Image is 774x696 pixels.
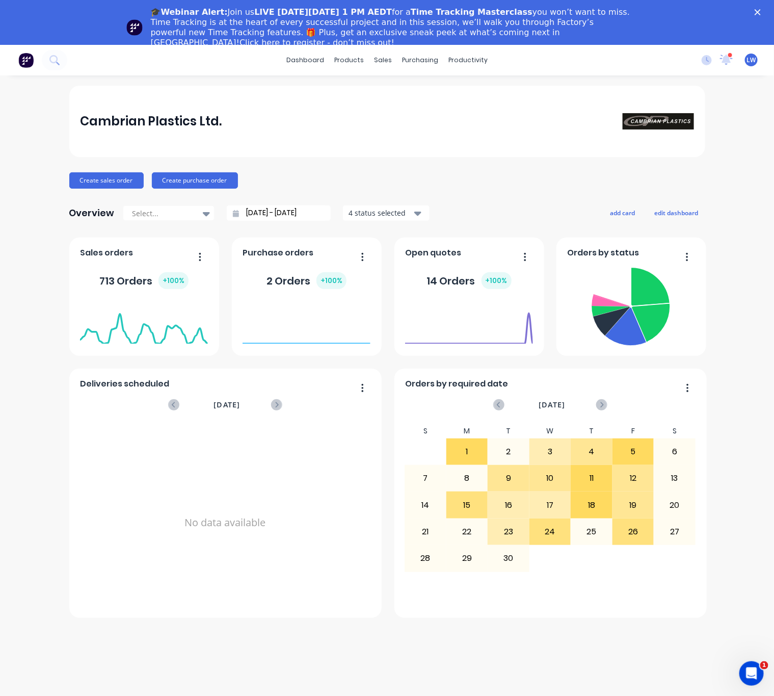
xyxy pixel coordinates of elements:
div: 18 [571,493,612,518]
div: sales [369,53,397,68]
div: 27 [654,519,695,545]
div: 6 [654,439,695,465]
span: Deliveries scheduled [80,378,169,390]
div: 16 [488,493,529,518]
a: Click here to register - don’t miss out! [239,38,394,47]
div: 11 [571,466,612,491]
div: 26 [613,519,654,545]
div: Join us for a you won’t want to miss. Time Tracking is at the heart of every successful project a... [151,7,632,48]
div: 10 [530,466,571,491]
div: 15 [447,493,488,518]
span: [DATE] [539,399,565,410]
div: 30 [488,546,529,571]
span: Orders by required date [405,378,508,390]
div: 14 Orders [427,272,512,289]
span: LW [747,56,756,65]
span: [DATE] [213,399,240,410]
div: 8 [447,466,488,491]
div: purchasing [397,53,443,68]
div: Overview [69,203,115,223]
div: 4 [571,439,612,465]
div: Cambrian Plastics Ltd. [80,111,222,132]
span: Purchase orders [243,247,313,259]
div: T [488,424,529,439]
div: 12 [613,466,654,491]
div: 17 [530,493,571,518]
div: 2 Orders [266,272,346,289]
img: Profile image for Team [126,19,143,36]
div: 713 Orders [99,272,189,289]
img: Cambrian Plastics Ltd. [623,113,694,130]
span: Orders by status [567,247,639,259]
button: 4 status selected [343,205,430,221]
button: edit dashboard [648,206,705,219]
span: Sales orders [80,247,133,259]
iframe: Intercom live chat [739,661,764,686]
button: add card [604,206,642,219]
div: 25 [571,519,612,545]
div: W [529,424,571,439]
div: T [571,424,612,439]
div: 7 [405,466,446,491]
div: + 100 % [158,272,189,289]
div: productivity [443,53,493,68]
div: 24 [530,519,571,545]
div: + 100 % [482,272,512,289]
div: 22 [447,519,488,545]
div: No data available [80,424,370,622]
div: + 100 % [316,272,346,289]
div: 3 [530,439,571,465]
div: M [446,424,488,439]
div: 9 [488,466,529,491]
div: Close [755,9,765,15]
b: Time Tracking Masterclass [411,7,532,17]
div: 5 [613,439,654,465]
div: 28 [405,546,446,571]
div: 23 [488,519,529,545]
div: 4 status selected [349,208,413,218]
span: 1 [760,661,768,669]
img: Factory [18,53,34,68]
b: 🎓Webinar Alert: [151,7,228,17]
div: 13 [654,466,695,491]
a: dashboard [281,53,329,68]
div: 19 [613,493,654,518]
div: 20 [654,493,695,518]
div: 21 [405,519,446,545]
b: LIVE [DATE][DATE] 1 PM AEDT [254,7,392,17]
div: F [612,424,654,439]
button: Create sales order [69,172,144,189]
span: Open quotes [405,247,461,259]
div: S [654,424,696,439]
div: 1 [447,439,488,465]
button: Create purchase order [152,172,238,189]
div: 14 [405,493,446,518]
div: 29 [447,546,488,571]
div: S [405,424,446,439]
div: 2 [488,439,529,465]
div: products [329,53,369,68]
